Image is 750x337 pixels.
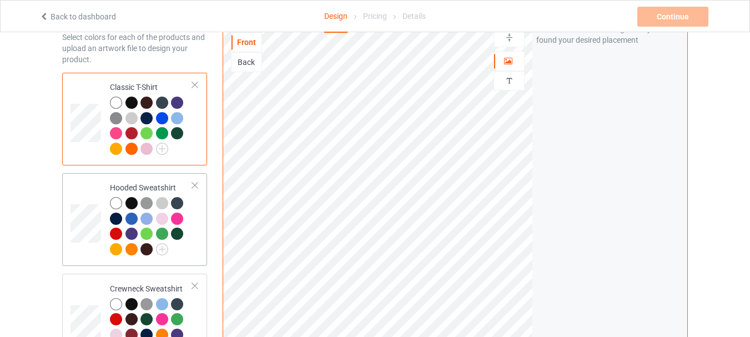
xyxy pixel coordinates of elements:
[110,82,193,154] div: Classic T-Shirt
[231,57,261,68] div: Back
[156,243,168,255] img: svg+xml;base64,PD94bWwgdmVyc2lvbj0iMS4wIiBlbmNvZGluZz0iVVRGLTgiPz4KPHN2ZyB3aWR0aD0iMjJweCIgaGVpZ2...
[39,12,116,21] a: Back to dashboard
[62,32,207,65] div: Select colors for each of the products and upload an artwork file to design your product.
[231,37,261,48] div: Front
[110,112,122,124] img: heather_texture.png
[156,143,168,155] img: svg+xml;base64,PD94bWwgdmVyc2lvbj0iMS4wIiBlbmNvZGluZz0iVVRGLTgiPz4KPHN2ZyB3aWR0aD0iMjJweCIgaGVpZ2...
[62,73,207,165] div: Classic T-Shirt
[402,1,426,32] div: Details
[363,1,387,32] div: Pricing
[324,1,348,33] div: Design
[536,23,683,46] div: Move and resize the design until you have found your desired placement
[110,182,193,254] div: Hooded Sweatshirt
[504,76,515,86] img: svg%3E%0A
[62,173,207,266] div: Hooded Sweatshirt
[504,32,515,43] img: svg%3E%0A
